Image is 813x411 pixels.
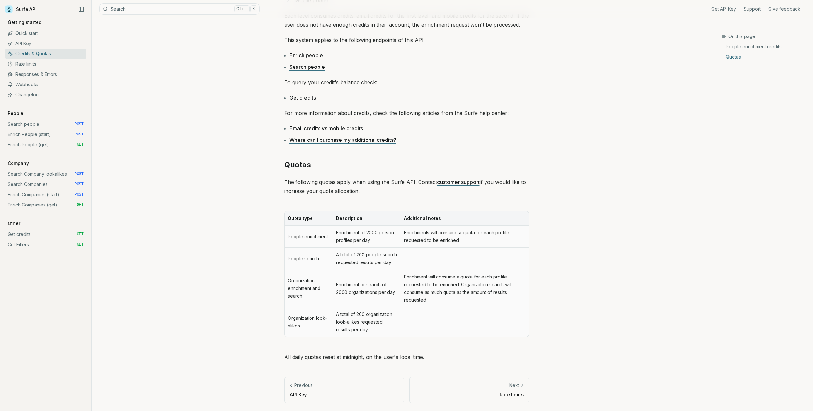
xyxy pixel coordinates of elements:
p: To query your credit's balance check: [284,78,529,87]
td: Enrichment will consume a quota for each profile requested to be enriched. Organization search wi... [401,270,528,307]
span: POST [74,182,84,187]
a: Give feedback [768,6,800,12]
span: POST [74,122,84,127]
a: Get credits GET [5,229,86,239]
td: Enrichment or search of 2000 organizations per day [333,270,401,307]
a: PreviousAPI Key [284,377,404,403]
p: Other [5,220,23,227]
h3: On this page [721,33,808,40]
td: Enrichments will consume a quota for each profile requested to be enriched [401,226,528,248]
td: People search [285,248,333,270]
td: Organization look-alikes [285,307,333,337]
span: POST [74,132,84,137]
p: Company [5,160,31,166]
p: This system applies to the following endpoints of this API [284,36,529,44]
a: Get credits [289,94,316,101]
a: People enrichment credits [722,44,808,52]
td: Enrichment of 2000 person profiles per day [333,226,401,248]
a: Email credits vs mobile credits [289,125,363,132]
a: NextRate limits [409,377,529,403]
a: Enrich people [289,52,323,59]
p: Rate limits [415,391,524,398]
span: GET [77,142,84,147]
th: Quota type [285,211,333,226]
a: Search people POST [5,119,86,129]
span: GET [77,232,84,237]
a: Credits & Quotas [5,49,86,59]
th: Additional notes [401,211,528,226]
p: Next [509,382,519,389]
a: Surfe API [5,4,37,14]
a: Search people [289,64,325,70]
a: Enrich People (start) POST [5,129,86,140]
a: Search Company lookalikes POST [5,169,86,179]
a: Quick start [5,28,86,38]
p: The following quotas apply when using the Surfe API. Contact if you would like to increase your q... [284,178,529,196]
a: API Key [5,38,86,49]
a: Enrich Companies (start) POST [5,189,86,200]
td: Organization enrichment and search [285,270,333,307]
p: Getting started [5,19,44,26]
kbd: Ctrl [234,5,250,12]
p: API Key [290,391,399,398]
kbd: K [250,5,257,12]
span: GET [77,202,84,207]
button: SearchCtrlK [99,3,260,15]
a: Enrich People (get) GET [5,140,86,150]
p: Each level consumes credits: email credits for the first level, and mobile credits for the second... [284,11,529,29]
a: Rate limits [5,59,86,69]
td: A total of 200 organization look-alikes requested results per day [333,307,401,337]
a: Get Filters GET [5,239,86,250]
td: A total of 200 people search requested results per day [333,248,401,270]
a: Changelog [5,90,86,100]
p: For more information about credits, check the following articles from the Surfe help center: [284,109,529,117]
span: GET [77,242,84,247]
a: Get API Key [711,6,736,12]
p: People [5,110,26,117]
a: Where can I purchase my additional credits? [289,137,396,143]
td: People enrichment [285,226,333,248]
button: Collapse Sidebar [77,4,86,14]
p: All daily quotas reset at midnight, on the user's local time. [284,352,529,361]
a: Quotas [284,160,311,170]
a: Enrich Companies (get) GET [5,200,86,210]
a: Support [744,6,761,12]
th: Description [333,211,401,226]
p: Previous [294,382,313,389]
a: Responses & Errors [5,69,86,79]
span: POST [74,172,84,177]
a: customer support [437,179,480,185]
span: POST [74,192,84,197]
a: Quotas [722,52,808,60]
a: Webhooks [5,79,86,90]
a: Search Companies POST [5,179,86,189]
